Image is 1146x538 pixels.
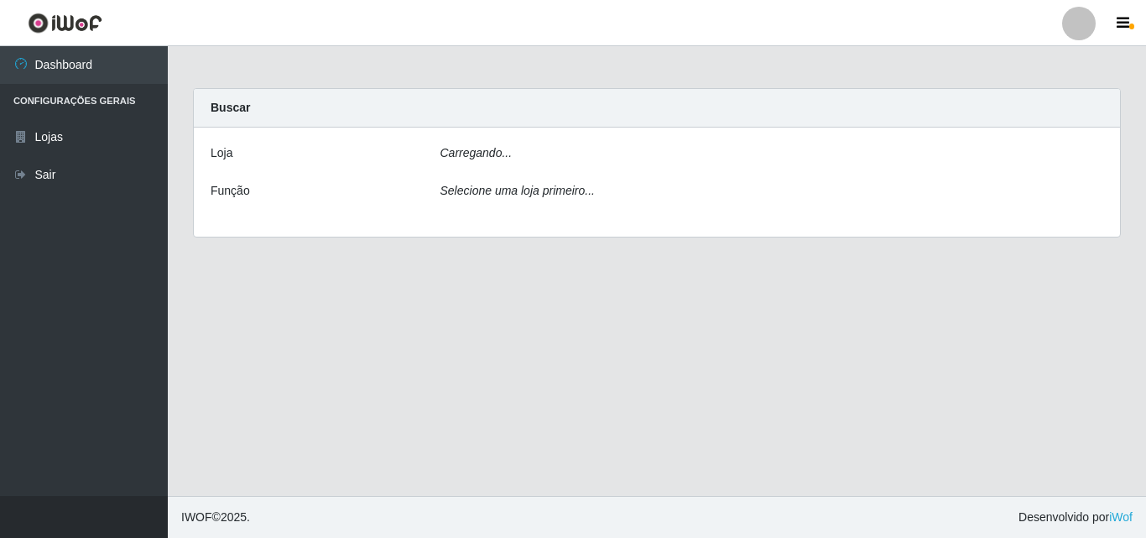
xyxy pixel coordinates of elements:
[181,509,250,526] span: © 2025 .
[181,510,212,524] span: IWOF
[28,13,102,34] img: CoreUI Logo
[211,101,250,114] strong: Buscar
[1018,509,1133,526] span: Desenvolvido por
[440,146,513,159] i: Carregando...
[211,182,250,200] label: Função
[211,144,232,162] label: Loja
[440,184,595,197] i: Selecione uma loja primeiro...
[1109,510,1133,524] a: iWof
